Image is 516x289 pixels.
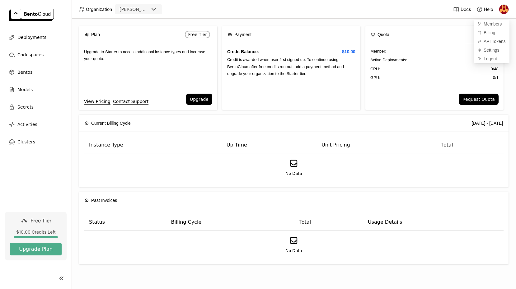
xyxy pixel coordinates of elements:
div: [DATE] - [DATE] [471,120,503,127]
a: Deployments [5,31,67,44]
span: Plan [91,31,100,38]
button: Request Quota [459,94,499,105]
img: adnan shaikh [499,5,509,14]
span: $10.00 [342,48,355,55]
span: Members [484,21,502,27]
button: Upgrade Plan [10,243,62,255]
div: [PERSON_NAME] [120,6,149,12]
span: Active Deployments : [370,57,407,63]
span: Organization [86,7,112,12]
span: Logout [484,56,497,62]
span: Current Billing Cycle [91,120,131,127]
a: Billing [474,28,509,37]
span: Free Tier [30,217,51,224]
a: Settings [474,46,509,54]
a: Codespaces [5,49,67,61]
span: 0 / 48 [491,66,499,72]
button: Upgrade [186,94,212,105]
span: API Tokens [484,39,506,44]
img: logo [9,9,54,21]
span: CPU: [370,66,380,72]
a: Clusters [5,136,67,148]
th: Billing Cycle [166,214,294,231]
a: Secrets [5,101,67,113]
span: Quota [378,31,389,38]
a: Bentos [5,66,67,78]
th: Instance Type [84,137,222,153]
span: 0 / 1 [493,75,499,81]
span: Payment [234,31,251,38]
input: Selected adnan. [149,7,150,13]
div: $10.00 Credits Left [10,229,62,235]
span: Models [17,86,33,93]
span: No Data [286,170,302,177]
span: Past Invoices [91,197,117,204]
th: Unit Pricing [317,137,436,153]
a: View Pricing [84,98,110,105]
span: Activities [17,121,37,128]
th: Total [294,214,363,231]
span: Help [484,7,493,12]
th: Up Time [222,137,317,153]
a: Contact Support [113,98,148,105]
span: GPU: [370,75,380,81]
span: Member : [370,48,386,54]
span: Docs [461,7,471,12]
th: Usage Details [363,214,504,231]
span: Clusters [17,138,35,146]
a: API Tokens [474,37,509,46]
a: Docs [453,6,471,12]
span: Deployments [17,34,46,41]
span: Credit is awarded when user first signed up. To continue using BentoCloud after free credits run ... [227,57,344,76]
th: Total [436,137,504,153]
span: Free Tier [188,32,207,37]
span: Bentos [17,68,32,76]
span: Upgrade to Starter to access additional instance types and increase your quota. [84,49,205,61]
div: Logout [474,54,509,63]
span: Codespaces [17,51,44,58]
th: Status [84,214,166,231]
a: Free Tier$10.00 Credits LeftUpgrade Plan [5,212,67,260]
h4: Credit Balance: [227,48,355,55]
div: Help [476,6,493,12]
a: Members [474,20,509,28]
a: Activities [5,118,67,131]
a: Models [5,83,67,96]
span: Billing [484,30,495,35]
span: No Data [286,248,302,254]
span: Settings [484,47,500,53]
span: Secrets [17,103,34,111]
